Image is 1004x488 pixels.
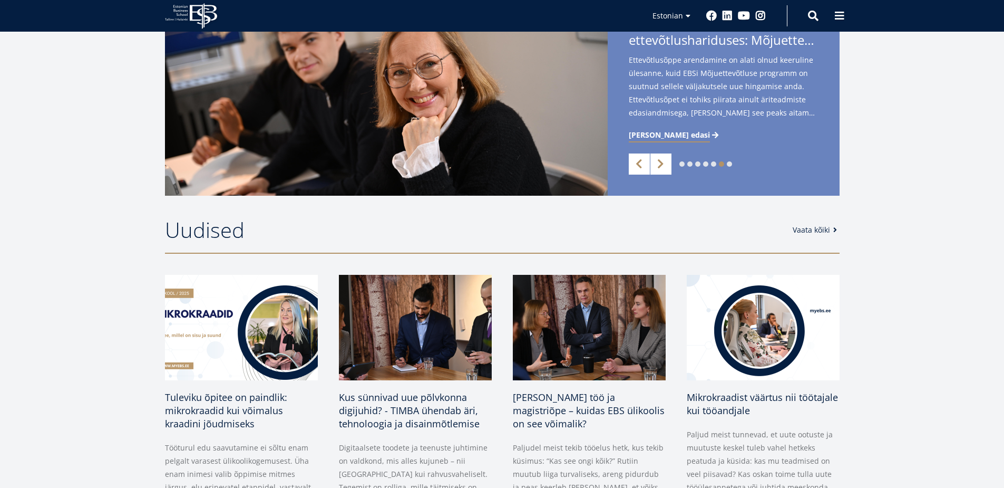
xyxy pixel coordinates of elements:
span: Mikrokraadist väärtus nii töötajale kui tööandjale [687,391,838,417]
span: edasiandmisega, [PERSON_NAME] see peaks aitama kujundada ka ettevõtlikku hoiakut, arvestades laie... [629,106,818,119]
a: Youtube [738,11,750,21]
a: [PERSON_NAME] edasi [629,130,720,140]
h2: Uudised [165,217,781,243]
a: Vaata kõiki [793,225,841,235]
a: Next [650,154,671,175]
span: Innovatsioon [629,16,818,51]
a: 4 [703,161,708,167]
a: 7 [727,161,732,167]
img: a [165,275,318,380]
a: 2 [687,161,693,167]
span: [PERSON_NAME] edasi [629,130,710,140]
span: Kus sünnivad uue põlvkonna digijuhid? - TIMBA ühendab äri, tehnoloogia ja disainmõtlemise [339,391,480,430]
a: Instagram [755,11,766,21]
span: ettevõtlushariduses: Mõjuettevõtluse õppekava [629,32,818,48]
a: 6 [719,161,724,167]
span: Tuleviku õpitee on paindlik: mikrokraadid kui võimalus kraadini jõudmiseks [165,391,287,430]
span: Ettevõtlusõppe arendamine on alati olnud keeruline ülesanne, kuid EBSi Mõjuettevõtluse programm o... [629,53,818,123]
a: Linkedin [722,11,733,21]
img: EBS Magistriõpe [513,275,666,380]
span: [PERSON_NAME] töö ja magistriõpe – kuidas EBS ülikoolis on see võimalik? [513,391,665,430]
a: 3 [695,161,700,167]
a: Previous [629,154,650,175]
img: a [339,275,492,380]
a: Facebook [706,11,717,21]
a: 5 [711,161,716,167]
a: 1 [679,161,685,167]
img: a [687,275,840,380]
